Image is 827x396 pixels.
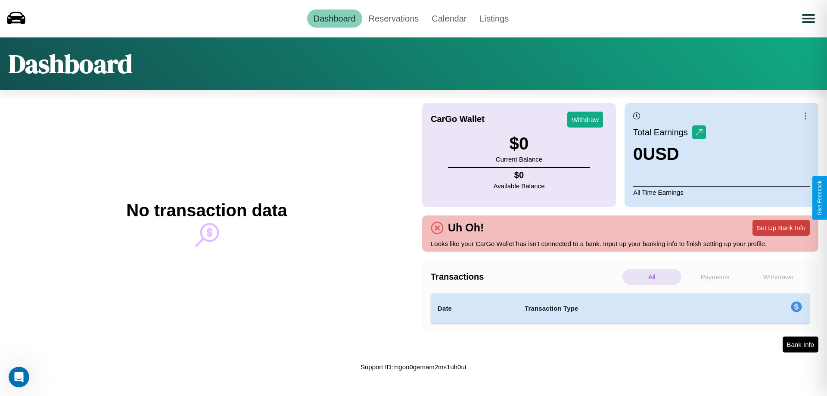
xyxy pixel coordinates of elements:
[567,112,603,128] button: Withdraw
[431,114,485,124] h4: CarGo Wallet
[749,269,808,285] p: Withdraws
[622,269,681,285] p: All
[425,9,473,28] a: Calendar
[633,144,706,164] h3: 0 USD
[494,180,545,192] p: Available Balance
[496,134,542,153] h3: $ 0
[431,272,620,282] h4: Transactions
[633,125,692,140] p: Total Earnings
[796,6,821,31] button: Open menu
[783,337,818,352] button: Bank Info
[9,367,29,387] iframe: Intercom live chat
[431,293,810,324] table: simple table
[431,238,810,249] p: Looks like your CarGo Wallet has isn't connected to a bank. Input up your banking info to finish ...
[438,303,511,314] h4: Date
[752,220,810,236] button: Set Up Bank Info
[362,9,426,28] a: Reservations
[494,170,545,180] h4: $ 0
[307,9,362,28] a: Dashboard
[473,9,515,28] a: Listings
[525,303,720,314] h4: Transaction Type
[444,221,488,234] h4: Uh Oh!
[686,269,745,285] p: Payments
[9,46,132,81] h1: Dashboard
[633,186,810,198] p: All Time Earnings
[496,153,542,165] p: Current Balance
[361,361,466,373] p: Support ID: mgoo0gemam2ms1uh0ut
[126,201,287,220] h2: No transaction data
[817,181,823,215] div: Give Feedback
